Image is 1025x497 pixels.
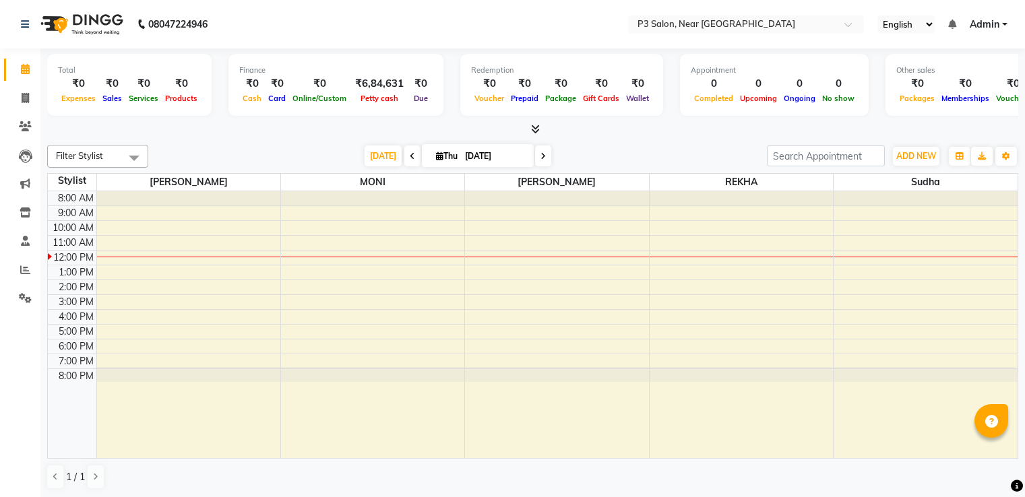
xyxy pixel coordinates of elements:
span: Packages [896,94,938,103]
span: Sales [99,94,125,103]
button: ADD NEW [893,147,939,166]
div: 5:00 PM [56,325,96,339]
div: 6:00 PM [56,339,96,354]
span: Due [410,94,431,103]
div: ₹6,84,631 [350,76,409,92]
div: 7:00 PM [56,354,96,368]
span: Memberships [938,94,993,103]
span: Voucher [471,94,507,103]
div: 11:00 AM [50,236,96,250]
div: 9:00 AM [55,206,96,220]
div: 4:00 PM [56,310,96,324]
span: [PERSON_NAME] [97,174,280,191]
span: Cash [239,94,265,103]
div: ₹0 [409,76,433,92]
span: Products [162,94,201,103]
span: Filter Stylist [56,150,103,161]
b: 08047224946 [148,5,208,43]
div: ₹0 [623,76,652,92]
div: ₹0 [938,76,993,92]
input: Search Appointment [767,145,885,166]
div: 0 [780,76,819,92]
div: 0 [819,76,858,92]
div: ₹0 [125,76,162,92]
span: MONI [281,174,464,191]
div: Appointment [691,65,858,76]
div: Total [58,65,201,76]
span: Completed [691,94,737,103]
div: ₹0 [580,76,623,92]
span: Ongoing [780,94,819,103]
iframe: chat widget [968,443,1012,484]
span: Services [125,94,162,103]
div: 1:00 PM [56,265,96,279]
span: Prepaid [507,94,542,103]
input: 2025-09-04 [461,146,528,166]
span: 1 / 1 [66,470,85,484]
span: Thu [433,151,461,161]
div: ₹0 [162,76,201,92]
div: Finance [239,65,433,76]
span: Upcoming [737,94,780,103]
div: ₹0 [239,76,265,92]
span: REKHA [650,174,833,191]
span: Card [265,94,289,103]
div: ₹0 [289,76,350,92]
span: Expenses [58,94,99,103]
img: logo [34,5,127,43]
span: Online/Custom [289,94,350,103]
div: 10:00 AM [50,221,96,235]
div: 8:00 AM [55,191,96,205]
span: ADD NEW [896,151,936,161]
div: 12:00 PM [51,251,96,265]
span: Admin [970,18,999,32]
div: 2:00 PM [56,280,96,294]
div: ₹0 [265,76,289,92]
span: [DATE] [365,145,402,166]
div: ₹0 [58,76,99,92]
div: ₹0 [542,76,580,92]
span: Wallet [623,94,652,103]
span: Petty cash [357,94,402,103]
div: ₹0 [507,76,542,92]
div: 0 [737,76,780,92]
span: Package [542,94,580,103]
div: ₹0 [99,76,125,92]
span: [PERSON_NAME] [465,174,648,191]
span: No show [819,94,858,103]
div: 8:00 PM [56,369,96,383]
div: 3:00 PM [56,295,96,309]
div: 0 [691,76,737,92]
span: Gift Cards [580,94,623,103]
span: Sudha [834,174,1018,191]
div: Stylist [48,174,96,188]
div: ₹0 [471,76,507,92]
div: ₹0 [896,76,938,92]
div: Redemption [471,65,652,76]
